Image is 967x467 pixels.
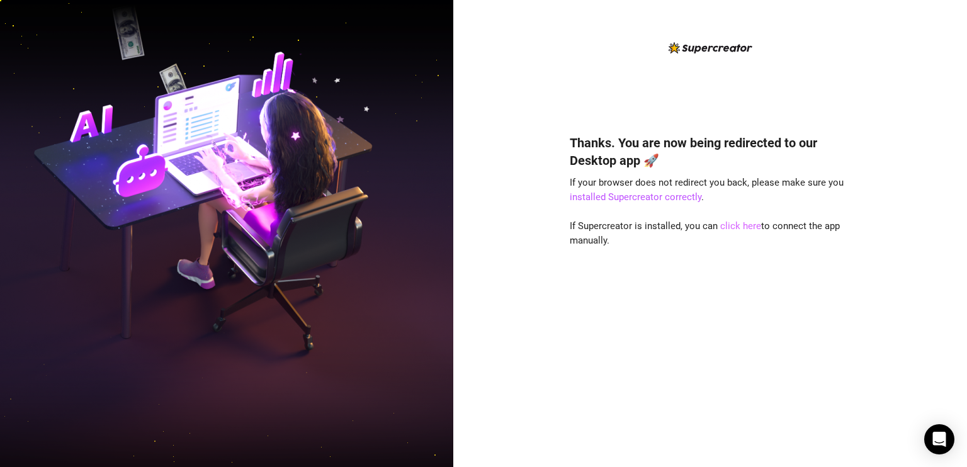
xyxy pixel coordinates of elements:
[924,424,954,454] div: Open Intercom Messenger
[669,42,752,53] img: logo-BBDzfeDw.svg
[570,177,844,203] span: If your browser does not redirect you back, please make sure you .
[720,220,761,232] a: click here
[570,134,851,169] h4: Thanks. You are now being redirected to our Desktop app 🚀
[570,220,840,247] span: If Supercreator is installed, you can to connect the app manually.
[570,191,701,203] a: installed Supercreator correctly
